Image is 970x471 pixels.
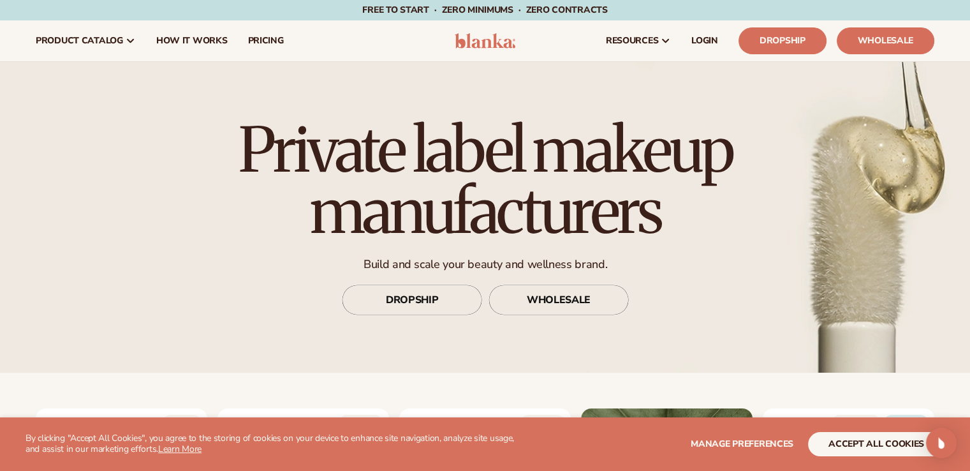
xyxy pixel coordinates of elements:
[691,432,793,456] button: Manage preferences
[489,285,629,315] a: WHOLESALE
[158,443,202,455] a: Learn More
[362,4,607,16] span: Free to start · ZERO minimums · ZERO contracts
[202,119,769,242] h1: Private label makeup manufacturers
[739,27,827,54] a: Dropship
[596,20,681,61] a: resources
[691,36,718,46] span: LOGIN
[156,36,228,46] span: How It Works
[691,438,793,450] span: Manage preferences
[237,20,293,61] a: pricing
[342,285,482,315] a: DROPSHIP
[247,36,283,46] span: pricing
[926,428,957,458] div: Open Intercom Messenger
[455,33,515,49] img: logo
[837,27,934,54] a: Wholesale
[681,20,728,61] a: LOGIN
[36,36,123,46] span: product catalog
[146,20,238,61] a: How It Works
[606,36,658,46] span: resources
[26,433,529,455] p: By clicking "Accept All Cookies", you agree to the storing of cookies on your device to enhance s...
[808,432,944,456] button: accept all cookies
[202,257,769,272] p: Build and scale your beauty and wellness brand.
[26,20,146,61] a: product catalog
